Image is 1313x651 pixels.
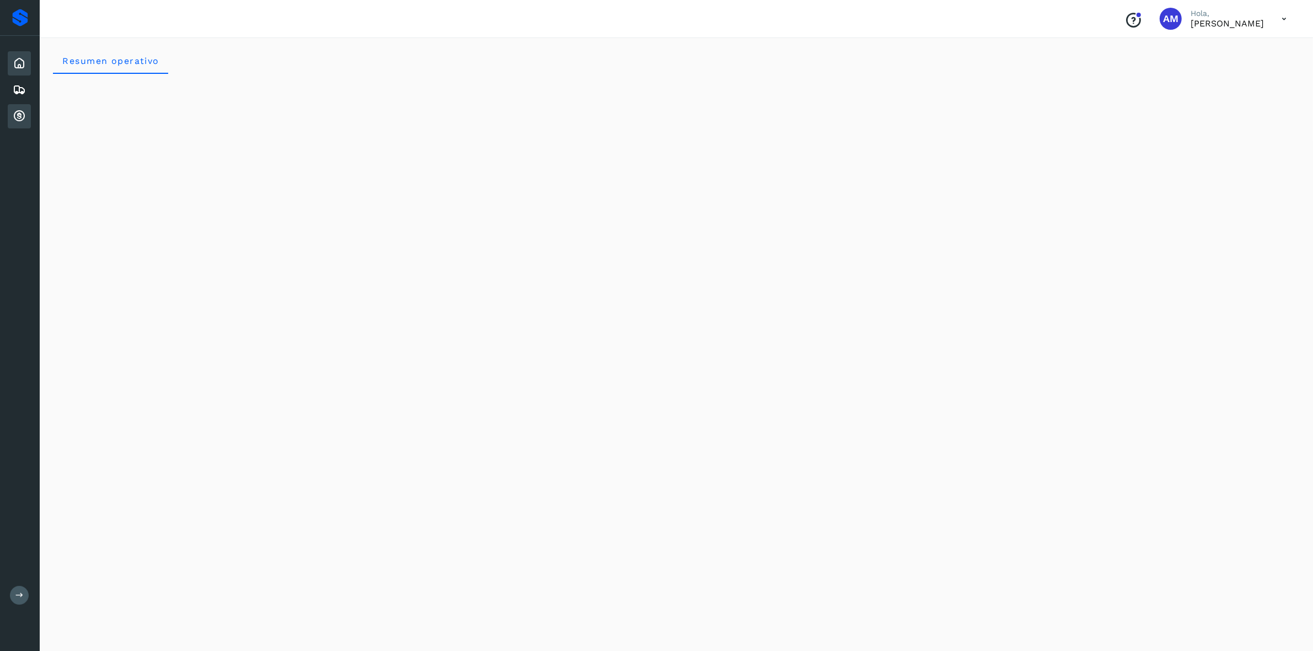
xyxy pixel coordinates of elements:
p: ANGEL MIGUEL RAMIREZ [1191,18,1264,29]
span: Resumen operativo [62,56,159,66]
div: Cuentas por cobrar [8,104,31,128]
div: Inicio [8,51,31,76]
div: Embarques [8,78,31,102]
p: Hola, [1191,9,1264,18]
